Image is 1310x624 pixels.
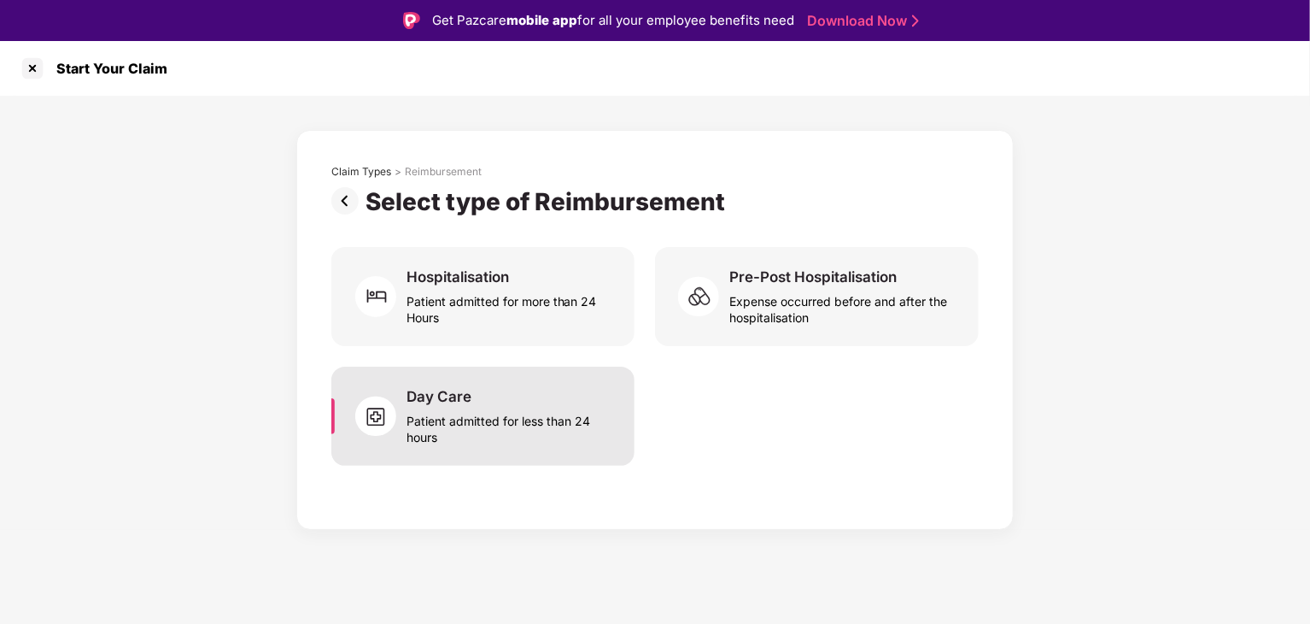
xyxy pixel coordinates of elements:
img: Stroke [912,12,919,30]
div: Patient admitted for more than 24 Hours [406,286,614,326]
div: Day Care [406,387,471,406]
div: Reimbursement [405,165,482,179]
div: Patient admitted for less than 24 hours [406,406,614,445]
div: Select type of Reimbursement [366,187,732,216]
img: svg+xml;base64,PHN2ZyB4bWxucz0iaHR0cDovL3d3dy53My5vcmcvMjAwMC9zdmciIHdpZHRoPSI2MCIgaGVpZ2h0PSI1OC... [678,271,729,322]
div: Get Pazcare for all your employee benefits need [432,10,794,31]
div: > [395,165,401,179]
div: Expense occurred before and after the hospitalisation [729,286,958,326]
strong: mobile app [506,12,577,28]
div: Claim Types [331,165,391,179]
img: Logo [403,12,420,29]
img: svg+xml;base64,PHN2ZyBpZD0iUHJldi0zMngzMiIgeG1sbnM9Imh0dHA6Ly93d3cudzMub3JnLzIwMDAvc3ZnIiB3aWR0aD... [331,187,366,215]
div: Start Your Claim [46,60,167,77]
div: Pre-Post Hospitalisation [729,268,897,286]
div: Hospitalisation [406,268,509,286]
img: svg+xml;base64,PHN2ZyB4bWxucz0iaHR0cDovL3d3dy53My5vcmcvMjAwMC9zdmciIHdpZHRoPSI2MCIgaGVpZ2h0PSI2MC... [355,271,406,322]
a: Download Now [807,12,914,30]
img: svg+xml;base64,PHN2ZyB4bWxucz0iaHR0cDovL3d3dy53My5vcmcvMjAwMC9zdmciIHdpZHRoPSI2MCIgaGVpZ2h0PSI1OC... [355,391,406,442]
